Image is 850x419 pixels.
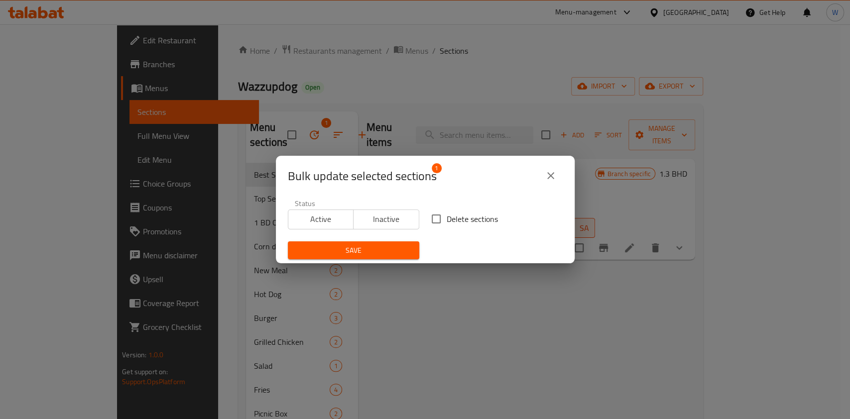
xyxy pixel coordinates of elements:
span: Inactive [358,212,415,226]
button: Save [288,241,419,260]
span: Active [292,212,350,226]
button: Active [288,209,354,229]
span: 1 [432,163,442,173]
button: Inactive [353,209,419,229]
span: Delete sections [447,213,498,225]
span: Selected section count [288,168,437,184]
button: close [539,164,563,188]
span: Save [296,244,411,257]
